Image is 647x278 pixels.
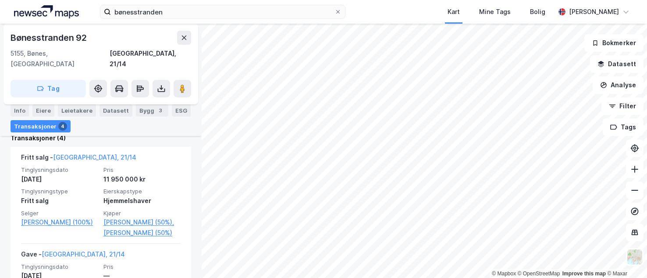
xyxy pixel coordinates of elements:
button: Analyse [593,76,643,94]
div: Fritt salg - [21,152,136,166]
div: Info [11,104,29,117]
div: 11 950 000 kr [103,174,181,185]
button: Tag [11,80,86,97]
iframe: Chat Widget [603,236,647,278]
button: Filter [601,97,643,115]
img: logo.a4113a55bc3d86da70a041830d287a7e.svg [14,5,79,18]
div: Mine Tags [479,7,511,17]
div: [DATE] [21,174,98,185]
span: Selger [21,210,98,217]
div: Transaksjoner (4) [11,133,191,143]
a: [PERSON_NAME] (50%), [103,217,181,228]
a: Improve this map [562,271,606,277]
button: Bokmerker [584,34,643,52]
a: [PERSON_NAME] (50%) [103,228,181,238]
span: Eierskapstype [103,188,181,195]
div: [GEOGRAPHIC_DATA], 21/14 [110,48,191,69]
a: [GEOGRAPHIC_DATA], 21/14 [42,250,125,258]
div: Bygg [136,104,168,117]
input: Søk på adresse, matrikkel, gårdeiere, leietakere eller personer [111,5,334,18]
div: 4 [58,122,67,131]
div: Hjemmelshaver [103,196,181,206]
div: Bønesstranden 92 [11,31,89,45]
div: Kontrollprogram for chat [603,236,647,278]
span: Tinglysningstype [21,188,98,195]
div: Datasett [100,104,132,117]
div: Fritt salg [21,196,98,206]
button: Datasett [590,55,643,73]
div: Gave - [21,249,125,263]
div: Kart [448,7,460,17]
div: Leietakere [58,104,96,117]
span: Pris [103,166,181,174]
span: Pris [103,263,181,271]
span: Tinglysningsdato [21,263,98,271]
div: [PERSON_NAME] [569,7,619,17]
a: [GEOGRAPHIC_DATA], 21/14 [53,153,136,161]
a: OpenStreetMap [518,271,560,277]
div: ESG [172,104,191,117]
div: Eiere [32,104,54,117]
div: 3 [156,106,165,115]
a: [PERSON_NAME] (100%) [21,217,98,228]
span: Kjøper [103,210,181,217]
div: 5155, Bønes, [GEOGRAPHIC_DATA] [11,48,110,69]
span: Tinglysningsdato [21,166,98,174]
div: Bolig [530,7,545,17]
div: Transaksjoner [11,120,71,132]
a: Mapbox [492,271,516,277]
button: Tags [603,118,643,136]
